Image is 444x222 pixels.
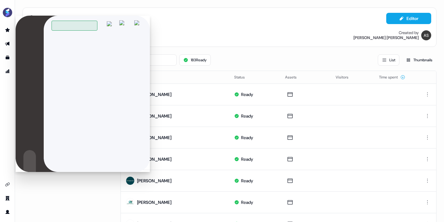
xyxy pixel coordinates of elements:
[2,66,12,76] a: Go to attribution
[234,72,252,83] button: Status
[137,91,171,98] div: [PERSON_NAME]
[2,39,12,49] a: Go to outbound experience
[179,54,211,66] button: 183Ready
[2,207,12,217] a: Go to profile
[241,113,253,119] div: Ready
[241,178,253,184] div: Ready
[137,113,171,119] div: [PERSON_NAME]
[280,71,331,83] th: Assets
[241,156,253,162] div: Ready
[137,134,171,141] div: [PERSON_NAME]
[137,156,171,162] div: [PERSON_NAME]
[379,72,405,83] button: Time spent
[402,54,437,66] button: Thumbnails
[386,16,431,23] a: Editor
[2,179,12,189] a: Go to integrations
[336,72,356,83] button: Visitors
[38,15,109,22] span: [PERSON_NAME] webinar 2
[241,134,253,141] div: Ready
[2,53,12,63] a: Go to templates
[386,13,431,24] button: Editor
[421,30,431,40] img: Antoni
[241,91,253,98] div: Ready
[241,199,253,205] div: Ready
[399,30,419,35] div: Created by
[353,35,419,40] div: [PERSON_NAME] [PERSON_NAME]
[2,193,12,203] a: Go to team
[2,25,12,35] a: Go to prospects
[137,178,171,184] div: [PERSON_NAME]
[378,54,399,66] button: List
[137,199,171,205] div: [PERSON_NAME]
